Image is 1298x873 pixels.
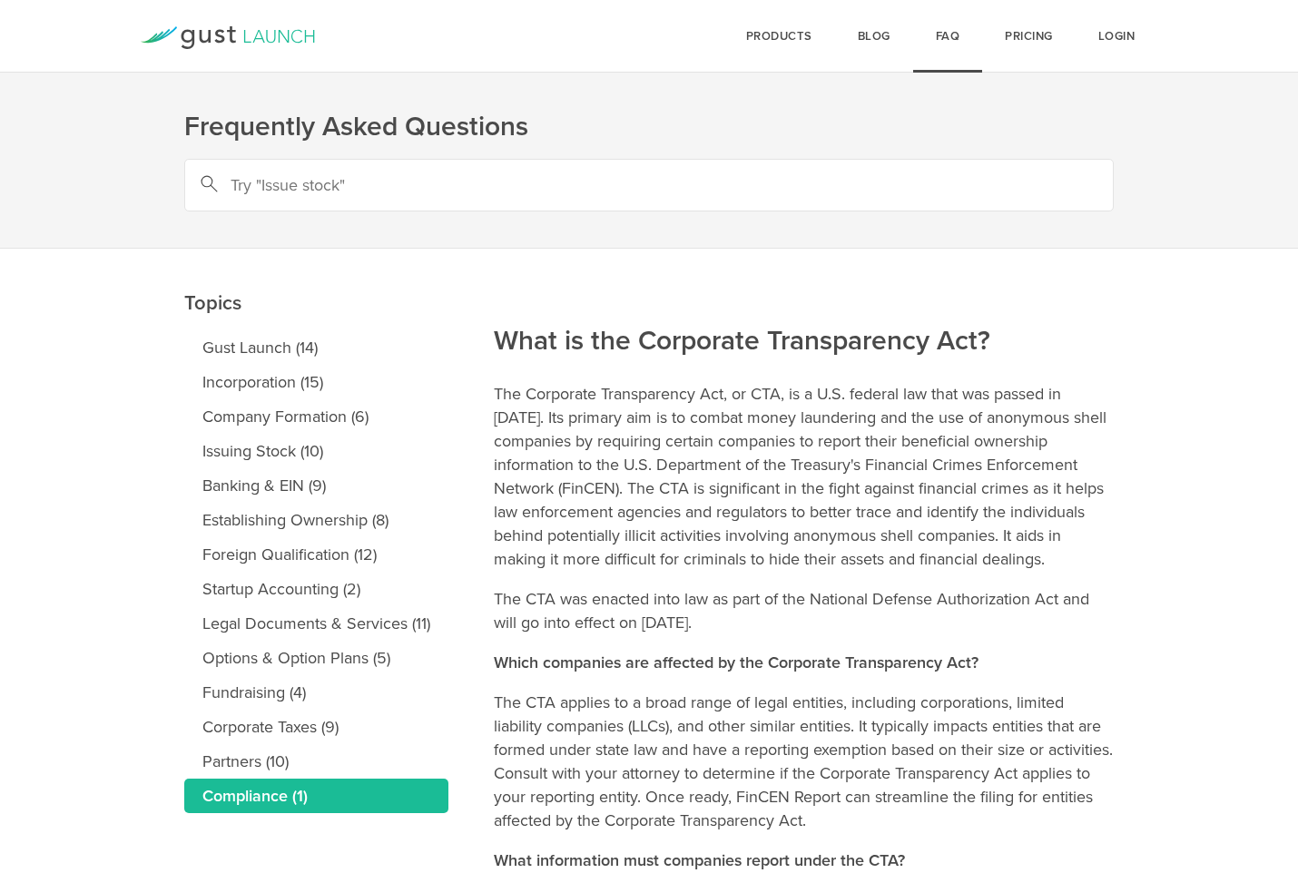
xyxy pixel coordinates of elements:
[184,779,448,813] a: Compliance (1)
[184,468,448,503] a: Banking & EIN (9)
[494,850,905,870] strong: What information must companies report under the CTA?
[184,399,448,434] a: Company Formation (6)
[184,572,448,606] a: Startup Accounting (2)
[184,503,448,537] a: Establishing Ownership (8)
[184,606,448,641] a: Legal Documents & Services (11)
[184,162,448,321] h2: Topics
[184,434,448,468] a: Issuing Stock (10)
[494,382,1114,571] p: The Corporate Transparency Act, or CTA, is a U.S. federal law that was passed in [DATE]. Its prim...
[184,675,448,710] a: Fundraising (4)
[184,641,448,675] a: Options & Option Plans (5)
[184,537,448,572] a: Foreign Qualification (12)
[494,587,1114,634] p: The CTA was enacted into law as part of the National Defense Authorization Act and will go into e...
[184,330,448,365] a: Gust Launch (14)
[184,109,1114,145] h1: Frequently Asked Questions
[184,744,448,779] a: Partners (10)
[184,365,448,399] a: Incorporation (15)
[494,652,978,672] strong: Which companies are affected by the Corporate Transparency Act?
[494,691,1114,832] p: The CTA applies to a broad range of legal entities, including corporations, limited liability com...
[494,201,1114,359] h2: What is the Corporate Transparency Act?
[184,710,448,744] a: Corporate Taxes (9)
[184,159,1114,211] input: Try "Issue stock"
